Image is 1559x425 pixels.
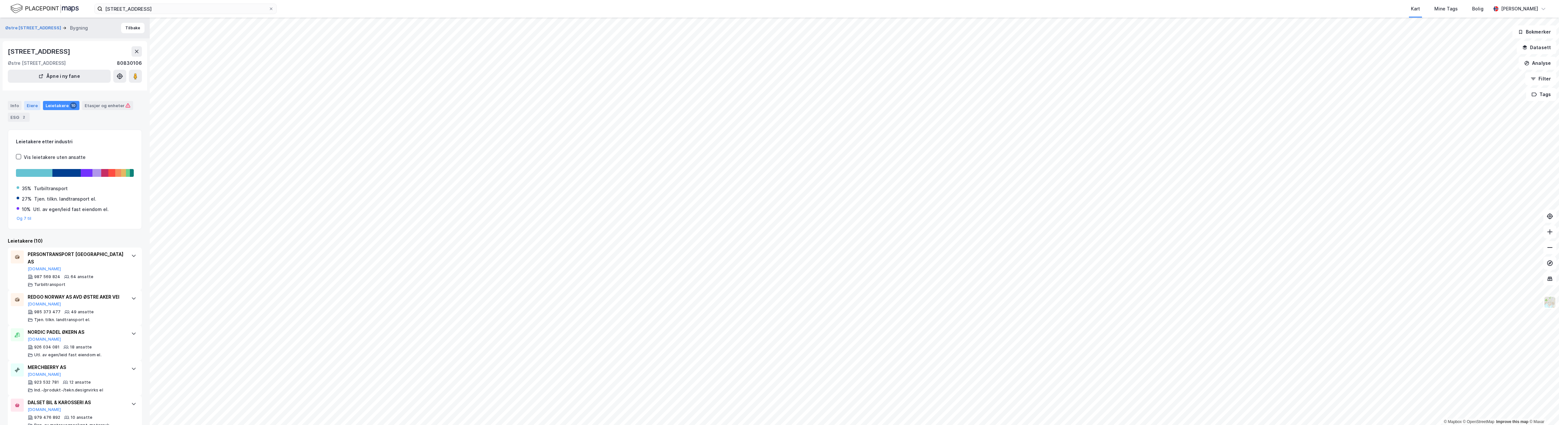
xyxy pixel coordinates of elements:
div: 926 034 081 [34,345,60,350]
button: [DOMAIN_NAME] [28,266,61,272]
div: 35% [22,185,31,192]
div: 10% [22,205,31,213]
div: NORDIC PADEL ØKERN AS [28,328,125,336]
div: Leietakere etter industri [16,138,134,146]
div: 985 373 477 [34,309,61,315]
img: Z [1544,296,1556,308]
div: Ind.-/produkt-/tekn.designvirks el [34,388,103,393]
div: 18 ansatte [70,345,92,350]
div: Info [8,101,21,110]
div: ESG [8,113,30,122]
a: Mapbox [1444,419,1462,424]
div: Bolig [1472,5,1483,13]
div: [STREET_ADDRESS] [8,46,72,57]
a: OpenStreetMap [1463,419,1495,424]
button: [DOMAIN_NAME] [28,407,61,412]
div: [PERSON_NAME] [1501,5,1538,13]
div: Leietakere (10) [8,237,142,245]
div: MERCHBERRY AS [28,363,125,371]
div: REDGO NORWAY AS AVD ØSTRE AKER VEI [28,293,125,301]
div: Turbiltransport [34,185,68,192]
div: Tjen. tilkn. landtransport el. [34,195,96,203]
div: 49 ansatte [71,309,94,315]
div: Turbiltransport [34,282,65,287]
div: Utl. av egen/leid fast eiendom el. [33,205,109,213]
input: Søk på adresse, matrikkel, gårdeiere, leietakere eller personer [103,4,269,14]
iframe: Chat Widget [1526,394,1559,425]
div: Leietakere [43,101,79,110]
div: 80830106 [117,59,142,67]
div: 10 [70,102,77,109]
button: Datasett [1517,41,1556,54]
button: Og 7 til [17,216,32,221]
img: logo.f888ab2527a4732fd821a326f86c7f29.svg [10,3,79,14]
button: [DOMAIN_NAME] [28,302,61,307]
button: [DOMAIN_NAME] [28,337,61,342]
div: Utl. av egen/leid fast eiendom el. [34,352,102,358]
button: Åpne i ny fane [8,70,111,83]
div: 10 ansatte [71,415,92,420]
div: 2 [21,114,27,120]
div: 64 ansatte [71,274,93,279]
div: 27% [22,195,32,203]
button: Østre [STREET_ADDRESS] [5,25,62,31]
div: Vis leietakere uten ansatte [24,153,86,161]
button: [DOMAIN_NAME] [28,372,61,377]
div: Eiere [24,101,40,110]
button: Tags [1526,88,1556,101]
div: Østre [STREET_ADDRESS] [8,59,66,67]
div: 987 569 824 [34,274,60,279]
button: Filter [1525,72,1556,85]
div: Kart [1411,5,1420,13]
div: DALSET BIL & KAROSSERI AS [28,399,125,406]
div: PERSONTRANSPORT [GEOGRAPHIC_DATA] AS [28,250,125,266]
button: Bokmerker [1512,25,1556,38]
div: Tjen. tilkn. landtransport el. [34,317,90,322]
button: Tilbake [121,23,145,33]
div: 979 476 892 [34,415,60,420]
div: Mine Tags [1434,5,1458,13]
div: 923 532 781 [34,380,59,385]
div: Etasjer og enheter [85,103,131,108]
div: Bygning [70,24,88,32]
div: 12 ansatte [69,380,91,385]
button: Analyse [1519,57,1556,70]
a: Improve this map [1496,419,1528,424]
